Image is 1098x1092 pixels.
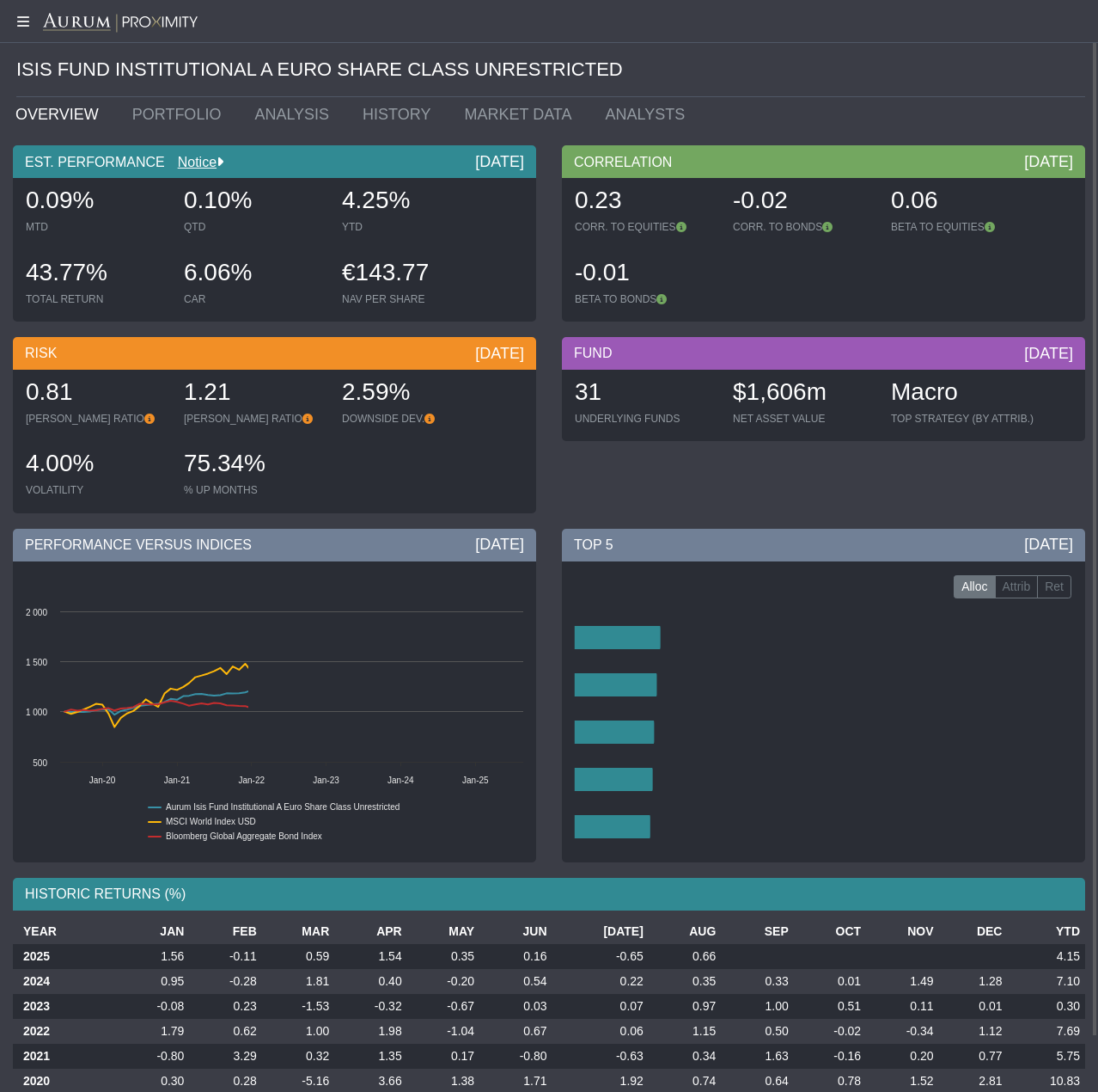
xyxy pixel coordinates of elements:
[342,220,483,234] div: YTD
[562,529,1085,561] div: TOP 5
[407,969,479,994] td: -0.20
[721,1044,793,1069] td: 1.63
[189,944,261,969] td: -0.11
[184,412,325,426] div: [PERSON_NAME] RATIO
[166,817,256,826] text: MSCI World Index USD
[239,776,265,785] text: Jan-22
[342,256,483,292] div: €143.77
[794,969,866,994] td: 0.01
[117,1044,189,1069] td: -0.80
[13,1044,117,1069] th: 2021
[13,919,117,944] th: YEAR
[184,447,325,483] div: 75.34%
[866,1044,938,1069] td: 0.20
[552,919,649,944] th: [DATE]
[1024,343,1073,364] div: [DATE]
[575,220,716,234] div: CORR. TO EQUITIES
[1024,151,1073,172] div: [DATE]
[407,994,479,1019] td: -0.67
[562,145,1085,178] div: CORRELATION
[16,43,1085,97] div: ISIS FUND INSTITUTIONAL A EURO SHARE CLASS UNRESTRICTED
[552,994,649,1019] td: 0.07
[387,776,414,785] text: Jan-24
[575,292,716,306] div: BETA TO BONDS
[939,1044,1008,1069] td: 0.77
[954,575,995,599] label: Alloc
[794,1044,866,1069] td: -0.16
[262,944,334,969] td: 0.59
[13,944,117,969] th: 2025
[13,994,117,1019] th: 2023
[334,1044,406,1069] td: 1.35
[407,944,479,969] td: 0.35
[649,1019,721,1044] td: 1.15
[721,969,793,994] td: 0.33
[342,412,483,426] div: DOWNSIDE DEV.
[165,153,223,172] div: Notice
[575,187,622,213] span: 0.23
[189,994,261,1019] td: 0.23
[26,608,47,617] text: 2 000
[26,483,167,497] div: VOLATILITY
[575,412,716,426] div: UNDERLYING FUNDS
[479,969,552,994] td: 0.54
[939,1019,1008,1044] td: 1.12
[721,994,793,1019] td: 1.00
[475,151,524,172] div: [DATE]
[26,658,47,667] text: 1 500
[552,1044,649,1069] td: -0.63
[891,220,1032,234] div: BETA TO EQUITIES
[13,145,536,178] div: EST. PERFORMANCE
[313,776,339,785] text: Jan-23
[733,184,874,220] div: -0.02
[733,412,874,426] div: NET ASSET VALUE
[189,919,261,944] th: FEB
[552,944,649,969] td: -0.65
[721,919,793,944] th: SEP
[1037,575,1071,599] label: Ret
[552,1019,649,1044] td: 0.06
[189,969,261,994] td: -0.28
[891,412,1034,426] div: TOP STRATEGY (BY ATTRIB.)
[1007,1044,1085,1069] td: 5.75
[475,343,524,364] div: [DATE]
[342,376,483,412] div: 2.59%
[166,802,400,812] text: Aurum Isis Fund Institutional A Euro Share Class Unrestricted
[117,944,189,969] td: 1.56
[721,1019,793,1044] td: 0.50
[262,969,334,994] td: 1.81
[479,994,552,1019] td: 0.03
[184,220,325,234] div: QTD
[13,878,1085,911] div: HISTORIC RETURNS (%)
[3,97,119,132] a: OVERVIEW
[552,969,649,994] td: 0.22
[26,187,94,213] span: 0.09%
[891,376,1034,412] div: Macro
[1007,994,1085,1019] td: 0.30
[451,97,592,132] a: MARKET DATA
[939,919,1008,944] th: DEC
[407,1044,479,1069] td: 0.17
[866,1019,938,1044] td: -0.34
[1007,969,1085,994] td: 7.10
[262,1044,334,1069] td: 0.32
[475,534,524,555] div: [DATE]
[794,919,866,944] th: OCT
[866,969,938,994] td: 1.49
[866,919,938,944] th: NOV
[184,256,325,292] div: 6.06%
[184,483,325,497] div: % UP MONTHS
[592,97,705,132] a: ANALYSTS
[334,969,406,994] td: 0.40
[575,256,716,292] div: -0.01
[166,831,322,841] text: Bloomberg Global Aggregate Bond Index
[26,292,167,306] div: TOTAL RETURN
[407,1019,479,1044] td: -1.04
[649,969,721,994] td: 0.35
[26,256,167,292] div: 43.77%
[342,292,483,306] div: NAV PER SHARE
[334,994,406,1019] td: -0.32
[117,919,189,944] th: JAN
[334,944,406,969] td: 1.54
[462,776,489,785] text: Jan-25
